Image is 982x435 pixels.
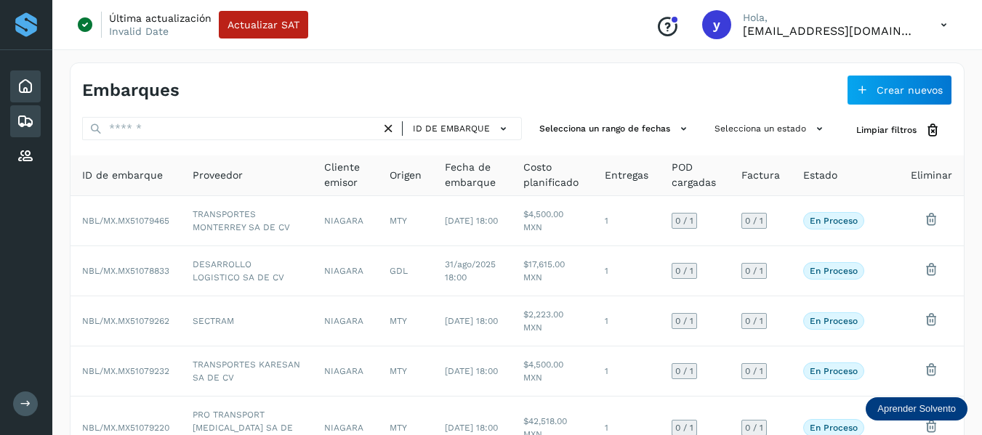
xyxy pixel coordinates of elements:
span: 0 / 1 [745,367,763,375]
td: $2,223.00 MXN [512,296,593,346]
td: TRANSPORTES KARESAN SA DE CV [181,346,313,397]
td: DESARROLLO LOGISTICO SA DE CV [181,246,313,296]
div: Inicio [10,70,41,102]
span: 0 / 1 [675,267,693,275]
p: En proceso [810,366,858,376]
td: NIAGARA [313,246,378,296]
p: Última actualización [109,12,212,25]
span: NBL/MX.MX51079465 [82,216,169,226]
span: Limpiar filtros [856,123,917,137]
div: Embarques [10,105,41,137]
div: Aprender Solvento [866,397,967,420]
span: NBL/MX.MX51079262 [82,316,169,326]
button: Crear nuevos [847,75,952,105]
span: 0 / 1 [675,317,693,325]
span: Origen [390,168,422,183]
span: NBL/MX.MX51079232 [82,366,169,376]
td: GDL [378,246,433,296]
td: MTY [378,296,433,346]
td: 1 [593,296,660,346]
td: NIAGARA [313,346,378,397]
h4: Embarques [82,80,180,101]
span: 0 / 1 [745,267,763,275]
td: $17,615.00 MXN [512,246,593,296]
span: Eliminar [911,168,952,183]
span: [DATE] 18:00 [445,316,498,326]
p: En proceso [810,266,858,276]
span: Entregas [605,168,648,183]
td: 1 [593,196,660,246]
span: Actualizar SAT [228,20,299,30]
td: SECTRAM [181,296,313,346]
td: MTY [378,346,433,397]
button: Selecciona un estado [709,117,833,141]
span: ID de embarque [413,122,490,135]
button: Actualizar SAT [219,11,308,38]
p: Invalid Date [109,25,169,38]
span: [DATE] 18:00 [445,366,498,376]
span: 0 / 1 [675,216,693,225]
span: Estado [803,168,837,183]
span: Cliente emisor [324,160,366,190]
span: NBL/MX.MX51079220 [82,423,169,433]
span: NBL/MX.MX51078833 [82,266,169,276]
td: NIAGARA [313,296,378,346]
p: En proceso [810,423,858,433]
span: 0 / 1 [745,317,763,325]
span: 0 / 1 [745,216,763,225]
td: TRANSPORTES MONTERREY SA DE CV [181,196,313,246]
button: ID de embarque [409,118,515,139]
p: En proceso [810,316,858,326]
p: Hola, [743,12,917,24]
td: 1 [593,346,660,397]
span: 0 / 1 [745,423,763,432]
span: 31/ago/2025 18:00 [445,259,496,282]
td: 1 [593,246,660,296]
span: ID de embarque [82,168,163,183]
p: Aprender Solvento [877,403,956,415]
span: Proveedor [193,168,243,183]
span: 0 / 1 [675,367,693,375]
span: [DATE] 18:00 [445,423,498,433]
span: Crear nuevos [877,85,943,95]
button: Selecciona un rango de fechas [534,117,697,141]
span: 0 / 1 [675,423,693,432]
span: POD cargadas [672,160,718,190]
p: En proceso [810,216,858,226]
td: $4,500.00 MXN [512,346,593,397]
span: Costo planificado [523,160,581,190]
span: Factura [741,168,780,183]
span: Fecha de embarque [445,160,500,190]
span: [DATE] 18:00 [445,216,498,226]
td: MTY [378,196,433,246]
td: NIAGARA [313,196,378,246]
td: $4,500.00 MXN [512,196,593,246]
div: Proveedores [10,140,41,172]
button: Limpiar filtros [845,117,952,144]
p: yortega@niagarawater.com [743,24,917,38]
